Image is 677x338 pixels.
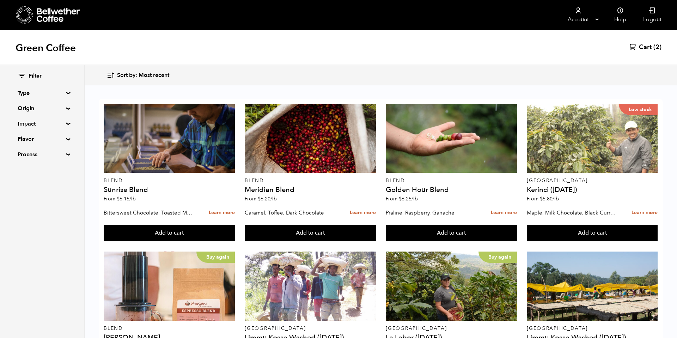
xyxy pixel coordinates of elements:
button: Add to cart [527,225,658,241]
h4: Sunrise Blend [104,186,234,193]
a: Cart (2) [629,43,661,52]
p: Blend [386,178,517,183]
summary: Type [18,89,66,97]
p: Blend [245,178,376,183]
h4: Meridian Blend [245,186,376,193]
p: [GEOGRAPHIC_DATA] [527,178,658,183]
p: [GEOGRAPHIC_DATA] [527,326,658,331]
a: Buy again [104,252,234,321]
bdi: 6.20 [258,195,277,202]
span: $ [258,195,261,202]
p: [GEOGRAPHIC_DATA] [245,326,376,331]
p: Caramel, Toffee, Dark Chocolate [245,207,334,218]
h4: Kerinci ([DATE]) [527,186,658,193]
p: Buy again [478,252,517,263]
summary: Flavor [18,135,66,143]
bdi: 6.15 [117,195,136,202]
p: Buy again [196,252,235,263]
span: From [104,195,136,202]
a: Learn more [350,205,376,221]
span: From [245,195,277,202]
h1: Green Coffee [16,42,76,54]
button: Add to cart [245,225,376,241]
bdi: 6.25 [399,195,418,202]
span: (2) [653,43,661,52]
span: /lb [270,195,277,202]
p: Blend [104,178,234,183]
a: Low stock [527,104,658,173]
span: /lb [129,195,136,202]
p: [GEOGRAPHIC_DATA] [386,326,517,331]
span: Filter [29,72,42,80]
p: Low stock [619,104,658,115]
a: Buy again [386,252,517,321]
p: Praline, Raspberry, Ganache [386,207,475,218]
summary: Process [18,150,66,159]
button: Add to cart [386,225,517,241]
h4: Golden Hour Blend [386,186,517,193]
span: $ [540,195,543,202]
span: /lb [411,195,418,202]
span: /lb [553,195,559,202]
button: Sort by: Most recent [106,67,169,84]
span: From [527,195,559,202]
span: $ [117,195,120,202]
bdi: 5.80 [540,195,559,202]
a: Learn more [491,205,517,221]
summary: Origin [18,104,66,113]
summary: Impact [18,120,66,128]
span: Sort by: Most recent [117,72,169,79]
span: Cart [639,43,652,52]
p: Blend [104,326,234,331]
span: $ [399,195,402,202]
p: Bittersweet Chocolate, Toasted Marshmallow, Candied Orange, Praline [104,207,193,218]
p: Maple, Milk Chocolate, Black Currant [527,207,616,218]
button: Add to cart [104,225,234,241]
a: Learn more [632,205,658,221]
span: From [386,195,418,202]
a: Learn more [209,205,235,221]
